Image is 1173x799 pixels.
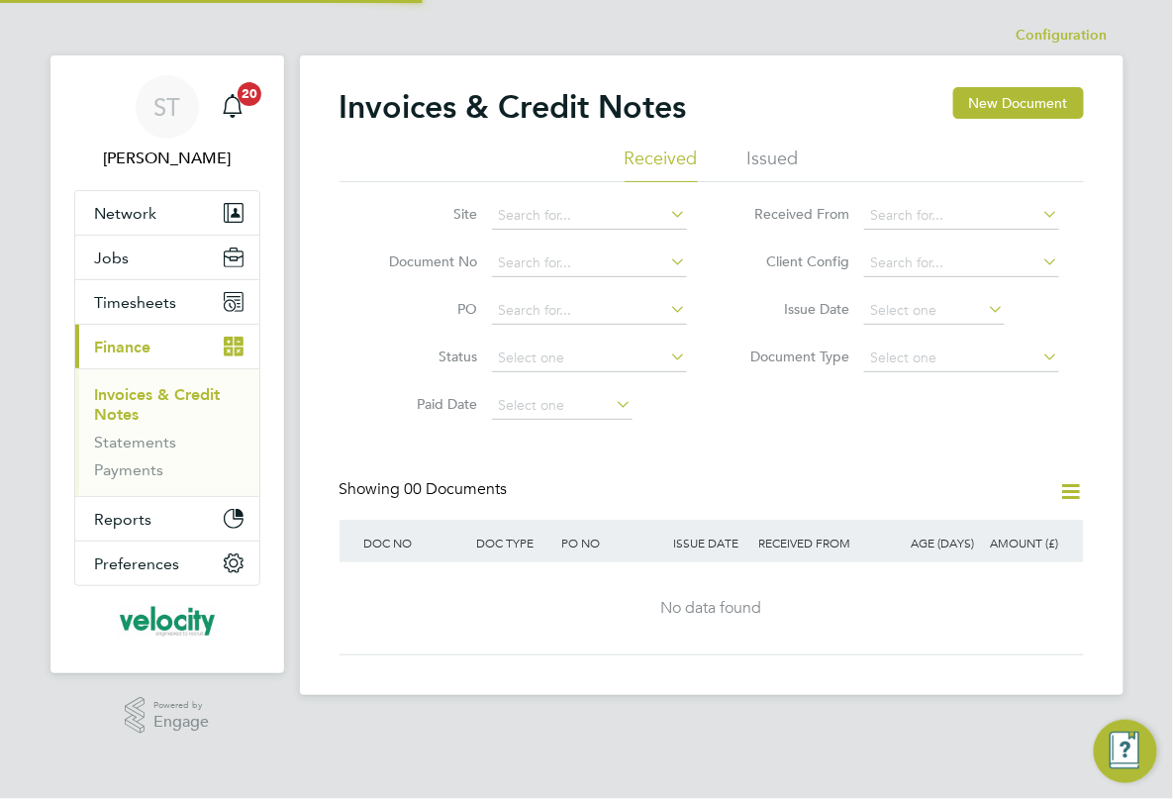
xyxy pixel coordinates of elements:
[74,75,260,170] a: ST[PERSON_NAME]
[95,554,180,573] span: Preferences
[471,520,555,565] div: DOC TYPE
[359,598,1064,619] div: No data found
[895,520,979,565] div: AGE (DAYS)
[95,249,130,267] span: Jobs
[95,204,157,223] span: Network
[359,520,472,565] div: DOC NO
[864,345,1059,372] input: Select one
[95,433,177,451] a: Statements
[1017,16,1108,55] li: Configuration
[74,606,260,638] a: Go to home page
[238,82,261,106] span: 20
[95,510,152,529] span: Reports
[153,94,180,120] span: ST
[736,252,850,270] label: Client Config
[492,345,687,372] input: Select one
[75,236,259,279] button: Jobs
[747,147,799,182] li: Issued
[95,293,177,312] span: Timesheets
[736,300,850,318] label: Issue Date
[75,325,259,368] button: Finance
[405,479,508,499] span: 00 Documents
[736,348,850,365] label: Document Type
[75,191,259,235] button: Network
[492,392,633,420] input: Select one
[492,202,687,230] input: Search for...
[75,542,259,585] button: Preferences
[864,297,1005,325] input: Select one
[953,87,1084,119] button: New Document
[340,479,512,500] div: Showing
[50,55,284,673] nav: Main navigation
[364,348,478,365] label: Status
[556,520,669,565] div: PO NO
[340,87,687,127] h2: Invoices & Credit Notes
[75,368,259,496] div: Finance
[625,147,698,182] li: Received
[213,75,252,139] a: 20
[979,520,1063,565] div: AMOUNT (£)
[492,250,687,277] input: Search for...
[364,395,478,413] label: Paid Date
[753,520,894,565] div: RECEIVED FROM
[75,497,259,541] button: Reports
[1094,720,1157,783] button: Engage Resource Center
[864,250,1059,277] input: Search for...
[153,697,209,714] span: Powered by
[118,606,216,638] img: velocityrecruitment-logo-retina.png
[95,385,221,424] a: Invoices & Credit Notes
[74,147,260,170] span: Sarah Taylor
[364,205,478,223] label: Site
[364,252,478,270] label: Document No
[153,714,209,731] span: Engage
[864,202,1059,230] input: Search for...
[364,300,478,318] label: PO
[95,338,151,356] span: Finance
[669,520,753,565] div: ISSUE DATE
[125,697,209,735] a: Powered byEngage
[736,205,850,223] label: Received From
[492,297,687,325] input: Search for...
[95,460,164,479] a: Payments
[75,280,259,324] button: Timesheets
